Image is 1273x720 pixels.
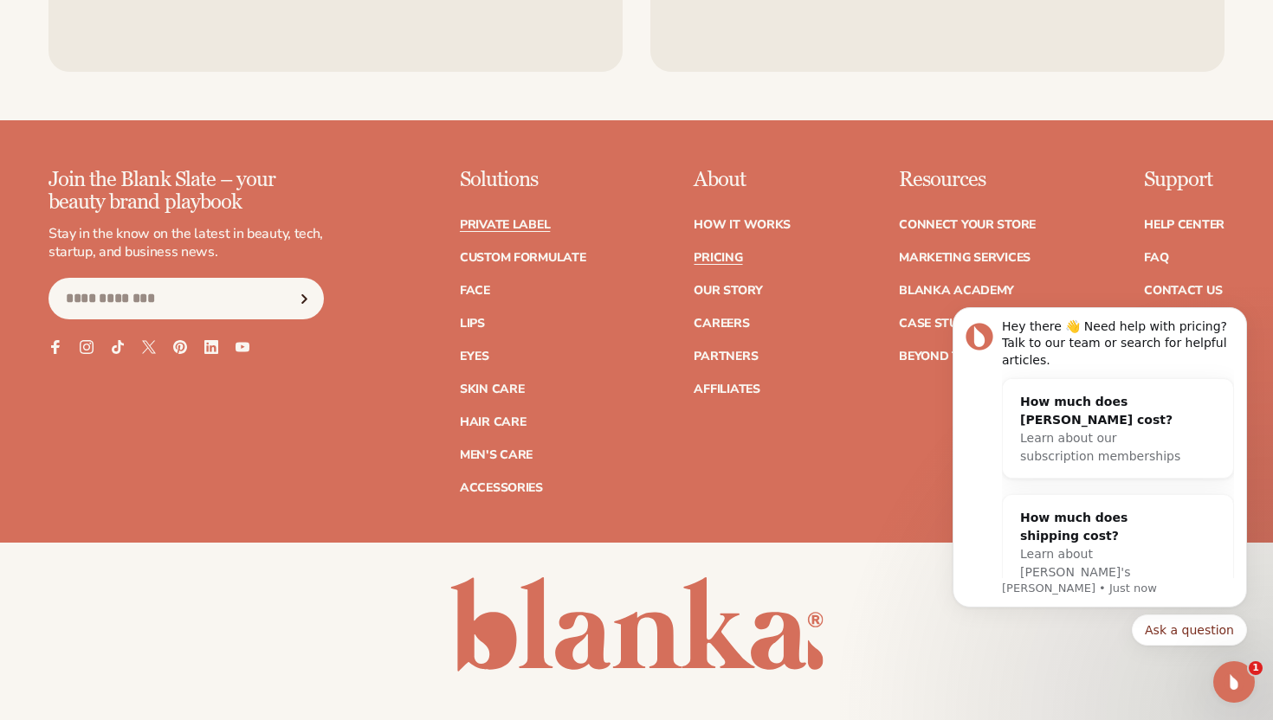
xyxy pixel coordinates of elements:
[694,383,759,395] a: Affiliates
[694,318,749,330] a: Careers
[927,251,1273,673] iframe: Intercom notifications message
[460,383,524,395] a: Skin Care
[694,285,762,297] a: Our Story
[694,252,742,264] a: Pricing
[460,416,526,428] a: Hair Care
[1213,661,1255,703] iframe: Intercom live chat
[48,169,324,215] p: Join the Blank Slate – your beauty brand playbook
[694,219,791,231] a: How It Works
[899,318,985,330] a: Case Studies
[460,449,533,461] a: Men's Care
[1144,219,1225,231] a: Help Center
[460,219,550,231] a: Private label
[460,252,586,264] a: Custom formulate
[460,350,489,363] a: Eyes
[460,318,485,330] a: Lips
[899,350,1024,363] a: Beyond the brand
[48,225,324,261] p: Stay in the know on the latest in beauty, tech, startup, and business news.
[1249,661,1263,675] span: 1
[460,285,490,297] a: Face
[899,285,1014,297] a: Blanka Academy
[694,350,758,363] a: Partners
[899,252,1031,264] a: Marketing services
[1144,169,1225,191] p: Support
[460,482,543,494] a: Accessories
[899,169,1036,191] p: Resources
[285,278,323,319] button: Subscribe
[899,219,1036,231] a: Connect your store
[694,169,791,191] p: About
[460,169,586,191] p: Solutions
